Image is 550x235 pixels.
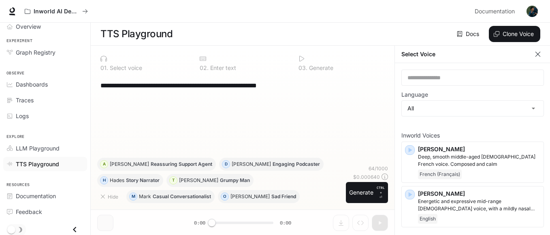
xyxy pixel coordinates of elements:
[221,190,228,203] div: O
[16,160,59,168] span: TTS Playground
[126,190,215,203] button: MMarkCasual Conversationalist
[3,141,87,155] a: LLM Playground
[3,93,87,107] a: Traces
[3,19,87,34] a: Overview
[455,26,482,42] a: Docs
[3,77,87,91] a: Dashboards
[170,174,177,187] div: T
[151,162,212,167] p: Reassuring Support Agent
[377,185,385,200] p: ⏎
[232,162,271,167] p: [PERSON_NAME]
[21,3,92,19] button: All workspaces
[3,109,87,123] a: Logs
[16,48,55,57] span: Graph Registry
[130,190,137,203] div: M
[16,207,42,216] span: Feedback
[3,205,87,219] a: Feedback
[209,65,236,71] p: Enter text
[401,92,428,97] p: Language
[218,190,300,203] button: O[PERSON_NAME]Sad Friend
[271,194,296,199] p: Sad Friend
[418,169,462,179] span: French (Français)
[418,145,540,153] p: [PERSON_NAME]
[139,194,151,199] p: Mark
[3,45,87,59] a: Graph Registry
[179,178,218,183] p: [PERSON_NAME]
[475,6,515,17] span: Documentation
[3,189,87,203] a: Documentation
[110,162,149,167] p: [PERSON_NAME]
[230,194,270,199] p: [PERSON_NAME]
[100,158,108,171] div: A
[108,65,142,71] p: Select voice
[471,3,521,19] a: Documentation
[401,133,544,138] p: Inworld Voices
[298,65,307,71] p: 0 3 .
[166,174,254,187] button: T[PERSON_NAME]Grumpy Man
[7,225,15,234] span: Dark mode toggle
[524,3,540,19] button: User avatar
[34,8,79,15] p: Inworld AI Demos
[219,158,324,171] button: D[PERSON_NAME]Engaging Podcaster
[100,174,108,187] div: H
[222,158,230,171] div: D
[346,182,388,203] button: GenerateCTRL +⏎
[402,101,544,116] div: All
[16,80,48,89] span: Dashboards
[16,96,34,104] span: Traces
[100,26,173,42] h1: TTS Playground
[527,6,538,17] img: User avatar
[418,153,540,168] p: Deep, smooth middle-aged male French voice. Composed and calm
[110,178,124,183] p: Hades
[3,157,87,171] a: TTS Playground
[126,178,160,183] p: Story Narrator
[418,198,540,212] p: Energetic and expressive mid-range male voice, with a mildly nasal quality
[16,192,56,200] span: Documentation
[97,174,163,187] button: HHadesStory Narrator
[16,112,29,120] span: Logs
[307,65,333,71] p: Generate
[97,190,123,203] button: Hide
[418,214,437,224] span: English
[418,190,540,198] p: [PERSON_NAME]
[489,26,540,42] button: Clone Voice
[377,185,385,195] p: CTRL +
[220,178,250,183] p: Grumpy Man
[16,22,41,31] span: Overview
[97,158,216,171] button: A[PERSON_NAME]Reassuring Support Agent
[153,194,211,199] p: Casual Conversationalist
[100,65,108,71] p: 0 1 .
[200,65,209,71] p: 0 2 .
[273,162,320,167] p: Engaging Podcaster
[16,144,60,152] span: LLM Playground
